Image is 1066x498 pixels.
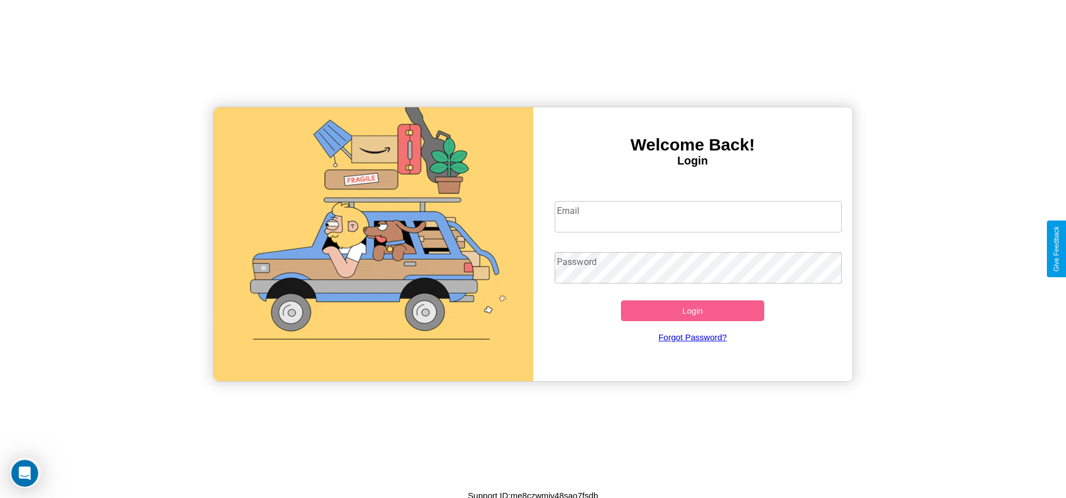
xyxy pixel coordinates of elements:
iframe: Intercom live chat discovery launcher [10,457,41,488]
h3: Welcome Back! [533,135,852,154]
h4: Login [533,154,852,167]
iframe: Intercom live chat [11,460,38,487]
button: Login [621,300,765,321]
img: gif [214,107,533,381]
div: Give Feedback [1053,226,1060,272]
a: Forgot Password? [549,321,836,353]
